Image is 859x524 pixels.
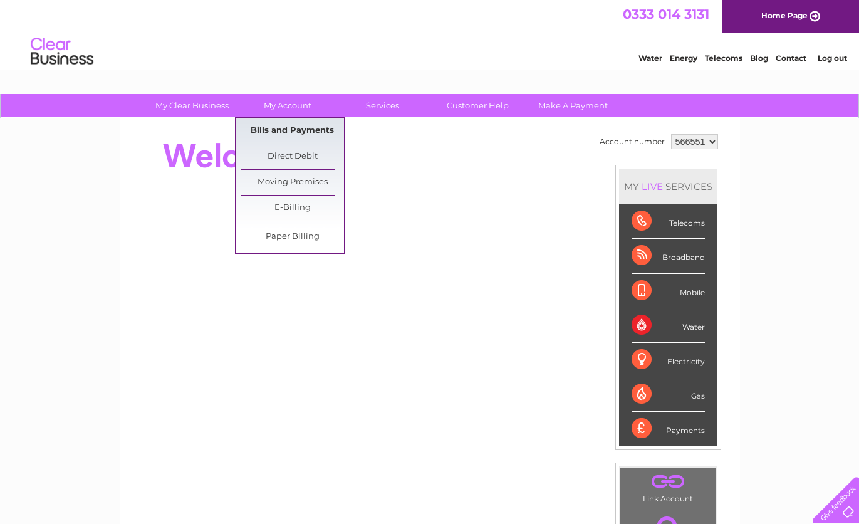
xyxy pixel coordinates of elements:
div: Gas [632,377,705,412]
a: Blog [750,53,768,63]
a: Moving Premises [241,170,344,195]
div: Payments [632,412,705,446]
a: Paper Billing [241,224,344,249]
a: Bills and Payments [241,118,344,144]
div: Mobile [632,274,705,308]
a: My Clear Business [140,94,244,117]
a: . [623,471,713,493]
a: E-Billing [241,196,344,221]
div: Electricity [632,343,705,377]
img: logo.png [30,33,94,71]
a: Customer Help [426,94,529,117]
a: Energy [670,53,697,63]
a: Telecoms [705,53,742,63]
div: Telecoms [632,204,705,239]
a: Log out [818,53,847,63]
a: Make A Payment [521,94,625,117]
td: Link Account [620,467,717,506]
a: Water [638,53,662,63]
a: Services [331,94,434,117]
a: My Account [236,94,339,117]
a: 0333 014 3131 [623,6,709,22]
div: Broadband [632,239,705,273]
td: Account number [596,131,668,152]
div: LIVE [639,181,665,192]
a: Direct Debit [241,144,344,169]
div: MY SERVICES [619,169,717,204]
a: Contact [776,53,806,63]
div: Clear Business is a trading name of Verastar Limited (registered in [GEOGRAPHIC_DATA] No. 3667643... [134,7,726,61]
div: Water [632,308,705,343]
